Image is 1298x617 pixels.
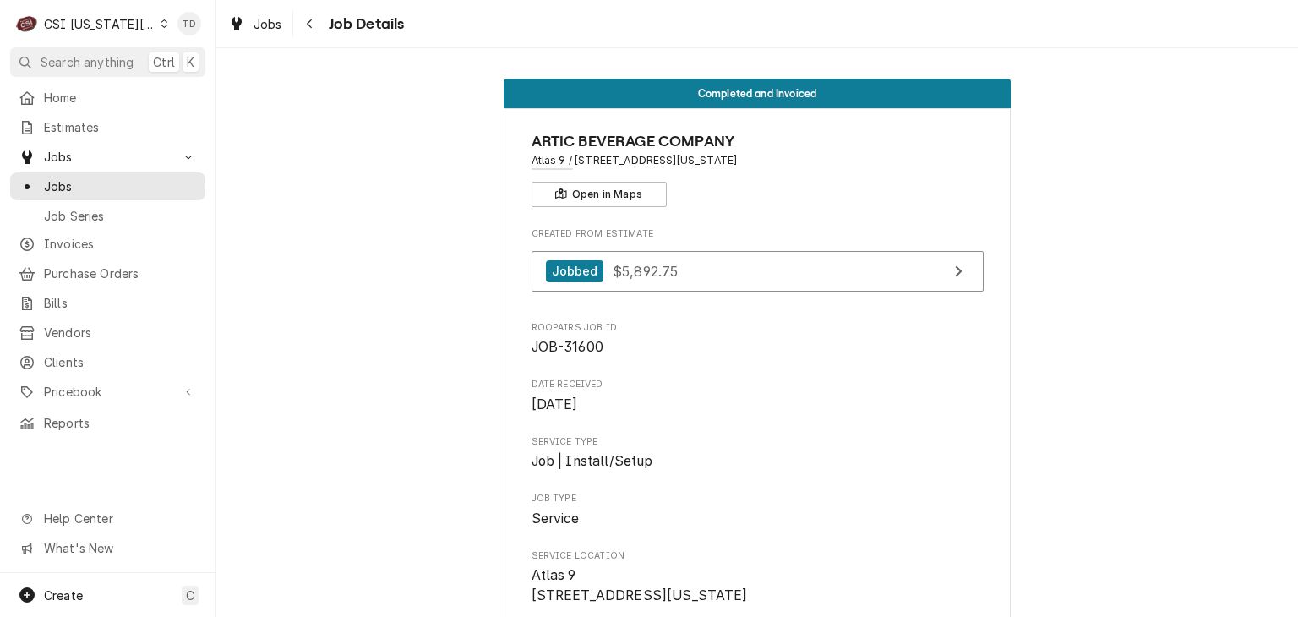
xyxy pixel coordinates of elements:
[44,177,197,195] span: Jobs
[177,12,201,35] div: TD
[532,492,984,505] span: Job Type
[44,383,172,401] span: Pricebook
[532,567,748,603] span: Atlas 9 [STREET_ADDRESS][US_STATE]
[10,259,205,287] a: Purchase Orders
[10,230,205,258] a: Invoices
[532,511,580,527] span: Service
[10,84,205,112] a: Home
[532,227,984,300] div: Created From Estimate
[15,12,39,35] div: C
[532,130,984,153] span: Name
[10,113,205,141] a: Estimates
[532,565,984,605] span: Service Location
[532,492,984,528] div: Job Type
[15,12,39,35] div: CSI Kansas City's Avatar
[44,207,197,225] span: Job Series
[324,13,405,35] span: Job Details
[698,88,817,99] span: Completed and Invoiced
[10,409,205,437] a: Reports
[186,587,194,604] span: C
[532,378,984,414] div: Date Received
[44,510,195,527] span: Help Center
[532,339,603,355] span: JOB-31600
[10,172,205,200] a: Jobs
[44,294,197,312] span: Bills
[44,235,197,253] span: Invoices
[532,227,984,241] span: Created From Estimate
[532,130,984,207] div: Client Information
[10,319,205,347] a: Vendors
[10,202,205,230] a: Job Series
[532,321,984,358] div: Roopairs Job ID
[177,12,201,35] div: Tim Devereux's Avatar
[44,118,197,136] span: Estimates
[44,89,197,106] span: Home
[546,260,604,283] div: Jobbed
[532,396,578,412] span: [DATE]
[44,148,172,166] span: Jobs
[44,324,197,341] span: Vendors
[187,53,194,71] span: K
[613,262,678,279] span: $5,892.75
[532,435,984,472] div: Service Type
[254,15,282,33] span: Jobs
[532,395,984,415] span: Date Received
[10,47,205,77] button: Search anythingCtrlK
[44,539,195,557] span: What's New
[297,10,324,37] button: Navigate back
[532,337,984,358] span: Roopairs Job ID
[532,251,984,292] a: View Estimate
[44,414,197,432] span: Reports
[532,549,984,563] span: Service Location
[532,451,984,472] span: Service Type
[10,143,205,171] a: Go to Jobs
[41,53,134,71] span: Search anything
[532,435,984,449] span: Service Type
[532,182,667,207] button: Open in Maps
[532,509,984,529] span: Job Type
[44,15,155,33] div: CSI [US_STATE][GEOGRAPHIC_DATA]
[532,549,984,606] div: Service Location
[504,79,1011,108] div: Status
[10,289,205,317] a: Bills
[44,265,197,282] span: Purchase Orders
[10,348,205,376] a: Clients
[10,378,205,406] a: Go to Pricebook
[532,321,984,335] span: Roopairs Job ID
[44,353,197,371] span: Clients
[221,10,289,38] a: Jobs
[153,53,175,71] span: Ctrl
[532,153,984,168] span: Address
[10,505,205,532] a: Go to Help Center
[10,534,205,562] a: Go to What's New
[532,378,984,391] span: Date Received
[44,588,83,603] span: Create
[532,453,653,469] span: Job | Install/Setup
